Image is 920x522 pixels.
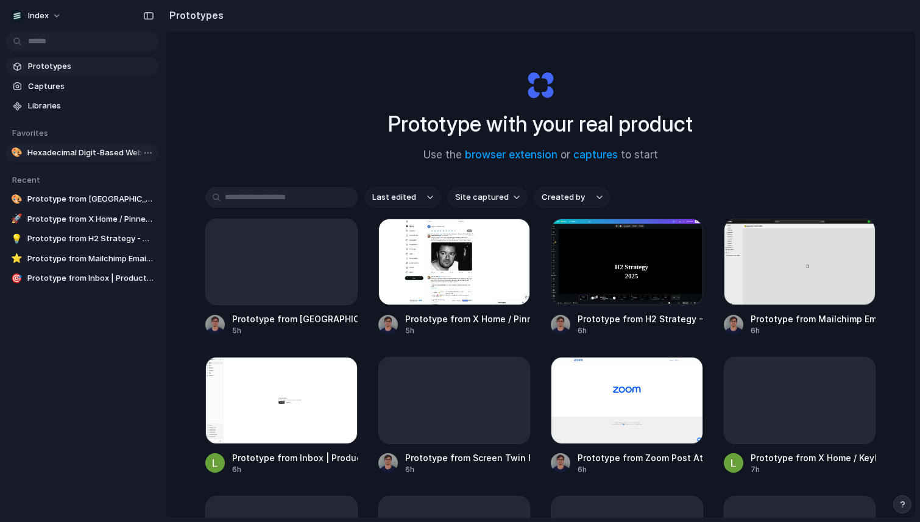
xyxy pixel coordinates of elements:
[551,219,703,336] a: Prototype from H2 Strategy - PresentationPrototype from H2 Strategy - Presentation6h
[232,312,358,325] div: Prototype from [GEOGRAPHIC_DATA] Events
[12,128,48,138] span: Favorites
[28,10,49,22] span: Index
[573,149,618,161] a: captures
[405,312,531,325] div: Prototype from X Home / Pinned & Timeline
[28,100,154,112] span: Libraries
[534,187,610,208] button: Created by
[378,219,531,336] a: Prototype from X Home / Pinned & TimelinePrototype from X Home / Pinned & Timeline5h
[578,325,703,336] div: 6h
[751,312,876,325] div: Prototype from Mailchimp Email & SMS Integration
[578,451,703,464] div: Prototype from Zoom Post Attendee
[724,219,876,336] a: Prototype from Mailchimp Email & SMS IntegrationPrototype from Mailchimp Email & SMS Integration6h
[405,325,531,336] div: 5h
[388,108,693,140] h1: Prototype with your real product
[27,147,154,159] span: Hexadecimal Digit-Based Website Demo
[27,213,154,225] span: Prototype from X Home / Pinned & Timeline
[405,451,531,464] div: Prototype from Screen Twin Forge
[6,250,158,268] a: ⭐Prototype from Mailchimp Email & SMS Integration
[27,253,154,265] span: Prototype from Mailchimp Email & SMS Integration
[12,175,40,185] span: Recent
[6,97,158,115] a: Libraries
[6,6,68,26] button: Index
[6,230,158,248] a: 💡Prototype from H2 Strategy - Presentation
[448,187,527,208] button: Site captured
[11,193,23,205] div: 🎨
[27,193,154,205] span: Prototype from [GEOGRAPHIC_DATA] Events
[165,8,224,23] h2: Prototypes
[232,451,358,464] div: Prototype from Inbox | Productlane
[205,357,358,474] a: Prototype from Inbox | ProductlanePrototype from Inbox | Productlane6h
[365,187,441,208] button: Last edited
[578,464,703,475] div: 6h
[27,233,154,245] span: Prototype from H2 Strategy - Presentation
[232,464,358,475] div: 6h
[551,357,703,474] a: Prototype from Zoom Post AttendeePrototype from Zoom Post Attendee6h
[378,357,531,474] a: Prototype from Screen Twin Forge6h
[11,272,23,284] div: 🎯
[372,191,416,203] span: Last edited
[724,357,876,474] a: Prototype from X Home / Keyboard Shortcuts7h
[542,191,585,203] span: Created by
[6,57,158,76] a: Prototypes
[423,147,658,163] span: Use the or to start
[6,77,158,96] a: Captures
[6,210,158,228] a: 🚀Prototype from X Home / Pinned & Timeline
[751,464,876,475] div: 7h
[6,190,158,208] a: 🎨Prototype from [GEOGRAPHIC_DATA] Events
[28,60,154,72] span: Prototypes
[205,219,358,336] a: Prototype from [GEOGRAPHIC_DATA] Events5h
[11,213,23,225] div: 🚀
[455,191,509,203] span: Site captured
[6,269,158,287] a: 🎯Prototype from Inbox | Productlane
[6,144,158,162] a: 🎨Hexadecimal Digit-Based Website Demo
[11,147,23,159] div: 🎨
[27,272,154,284] span: Prototype from Inbox | Productlane
[232,325,358,336] div: 5h
[28,80,154,93] span: Captures
[751,325,876,336] div: 6h
[578,312,703,325] div: Prototype from H2 Strategy - Presentation
[465,149,557,161] a: browser extension
[405,464,531,475] div: 6h
[11,233,23,245] div: 💡
[11,253,23,265] div: ⭐
[751,451,876,464] div: Prototype from X Home / Keyboard Shortcuts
